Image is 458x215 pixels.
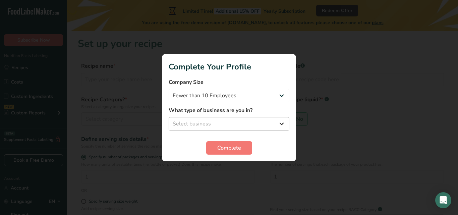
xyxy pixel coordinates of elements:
span: Complete [217,144,241,152]
label: What type of business are you in? [169,106,289,114]
label: Company Size [169,78,289,86]
h1: Complete Your Profile [169,61,289,73]
button: Complete [206,141,252,155]
div: Open Intercom Messenger [435,192,451,208]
